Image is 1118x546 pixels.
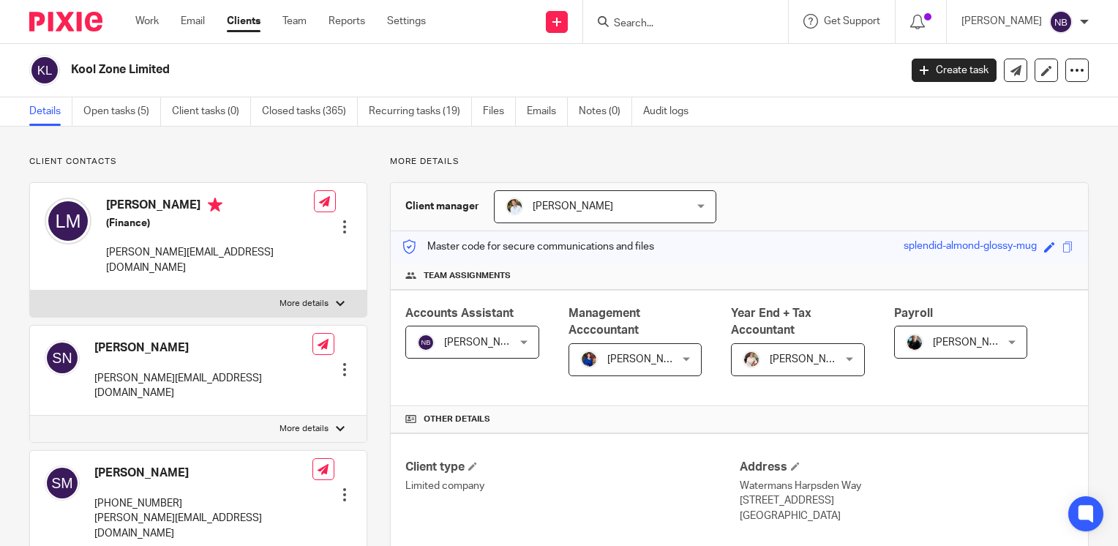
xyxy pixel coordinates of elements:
p: More details [279,298,329,310]
img: Pixie [29,12,102,31]
a: Audit logs [643,97,699,126]
img: svg%3E [45,465,80,501]
img: Nicole.jpeg [580,351,598,368]
a: Recurring tasks (19) [369,97,472,126]
a: Client tasks (0) [172,97,251,126]
p: [PERSON_NAME][EMAIL_ADDRESS][DOMAIN_NAME] [94,371,312,401]
span: Management Acccountant [569,307,640,336]
p: More details [390,156,1089,168]
p: [PERSON_NAME][EMAIL_ADDRESS][DOMAIN_NAME] [106,245,314,275]
img: svg%3E [417,334,435,351]
h4: Client type [405,460,739,475]
h4: [PERSON_NAME] [106,198,314,216]
h4: [PERSON_NAME] [94,465,312,481]
a: Clients [227,14,260,29]
span: Year End + Tax Accountant [731,307,811,336]
span: [PERSON_NAME] [933,337,1013,348]
p: Master code for secure communications and files [402,239,654,254]
input: Search [612,18,744,31]
p: [STREET_ADDRESS] [740,493,1073,508]
span: [PERSON_NAME] [607,354,688,364]
p: Watermans Harpsden Way [740,479,1073,493]
p: More details [279,423,329,435]
span: [PERSON_NAME] [770,354,850,364]
img: Kayleigh%20Henson.jpeg [743,351,760,368]
p: Limited company [405,479,739,493]
img: svg%3E [29,55,60,86]
span: [PERSON_NAME] [533,201,613,212]
div: splendid-almond-glossy-mug [904,239,1037,255]
h4: Address [740,460,1073,475]
a: Team [282,14,307,29]
h2: Kool Zone Limited [71,62,726,78]
h3: Client manager [405,199,479,214]
a: Email [181,14,205,29]
span: Payroll [894,307,933,319]
img: sarah-royle.jpg [506,198,523,215]
a: Emails [527,97,568,126]
a: Files [483,97,516,126]
a: Open tasks (5) [83,97,161,126]
span: [PERSON_NAME] [444,337,525,348]
h5: (Finance) [106,216,314,231]
img: svg%3E [45,340,80,375]
span: Other details [424,414,490,425]
a: Work [135,14,159,29]
h4: [PERSON_NAME] [94,340,312,356]
p: [PERSON_NAME] [961,14,1042,29]
a: Reports [329,14,365,29]
span: Get Support [824,16,880,26]
p: [GEOGRAPHIC_DATA] [740,509,1073,523]
p: [PHONE_NUMBER] [94,496,312,511]
a: Closed tasks (365) [262,97,358,126]
i: Primary [208,198,222,212]
a: Details [29,97,72,126]
p: [PERSON_NAME][EMAIL_ADDRESS][DOMAIN_NAME] [94,511,312,541]
span: Accounts Assistant [405,307,514,319]
img: nicky-partington.jpg [906,334,923,351]
span: Team assignments [424,270,511,282]
a: Notes (0) [579,97,632,126]
p: Client contacts [29,156,367,168]
img: svg%3E [1049,10,1073,34]
a: Create task [912,59,997,82]
a: Settings [387,14,426,29]
img: svg%3E [45,198,91,244]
